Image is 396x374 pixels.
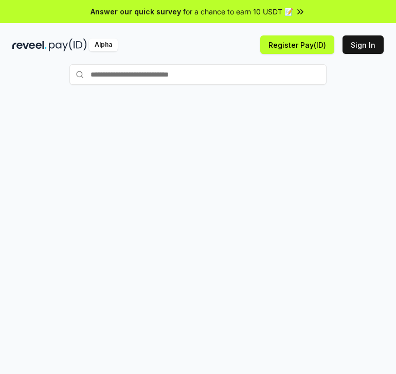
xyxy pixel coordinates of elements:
[49,39,87,51] img: pay_id
[260,35,334,54] button: Register Pay(ID)
[12,39,47,51] img: reveel_dark
[343,35,384,54] button: Sign In
[89,39,118,51] div: Alpha
[183,6,293,17] span: for a chance to earn 10 USDT 📝
[91,6,181,17] span: Answer our quick survey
